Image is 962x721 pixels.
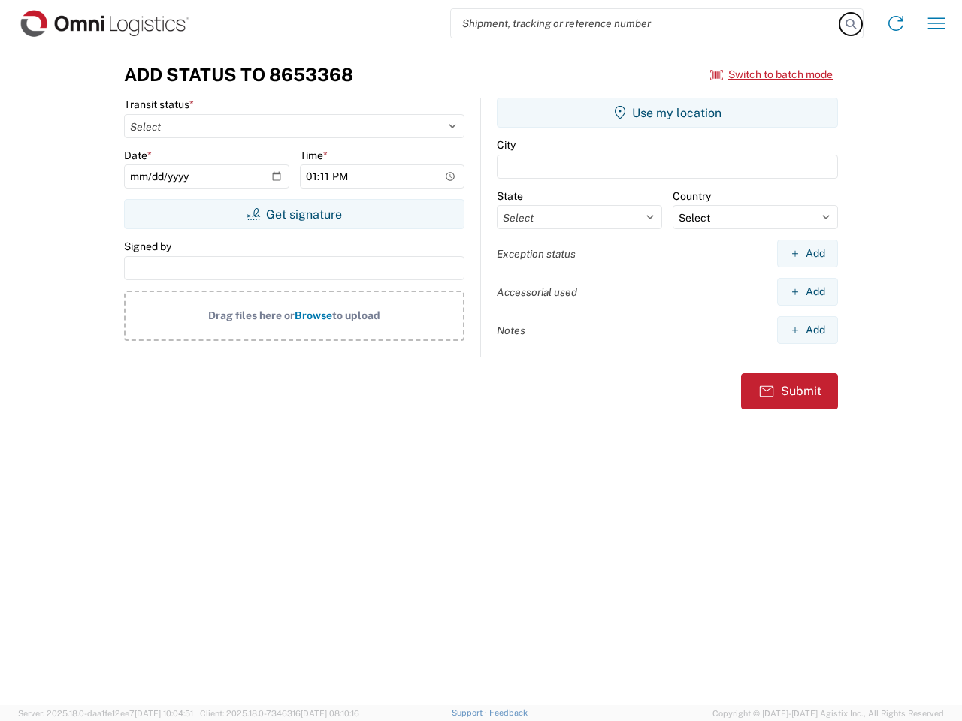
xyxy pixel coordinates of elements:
[124,98,194,111] label: Transit status
[451,9,840,38] input: Shipment, tracking or reference number
[497,98,838,128] button: Use my location
[741,373,838,409] button: Submit
[300,149,328,162] label: Time
[301,709,359,718] span: [DATE] 08:10:16
[452,708,489,717] a: Support
[295,309,332,321] span: Browse
[710,62,833,87] button: Switch to batch mode
[200,709,359,718] span: Client: 2025.18.0-7346316
[497,189,523,203] label: State
[497,324,525,337] label: Notes
[124,240,171,253] label: Signed by
[777,240,838,267] button: Add
[673,189,711,203] label: Country
[18,709,193,718] span: Server: 2025.18.0-daa1fe12ee7
[489,708,528,717] a: Feedback
[124,149,152,162] label: Date
[712,707,944,720] span: Copyright © [DATE]-[DATE] Agistix Inc., All Rights Reserved
[777,316,838,344] button: Add
[497,138,516,152] label: City
[332,309,380,321] span: to upload
[497,247,576,261] label: Exception status
[135,709,193,718] span: [DATE] 10:04:51
[777,278,838,306] button: Add
[497,285,577,299] label: Accessorial used
[124,199,464,229] button: Get signature
[124,64,353,86] h3: Add Status to 8653368
[208,309,295,321] span: Drag files here or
